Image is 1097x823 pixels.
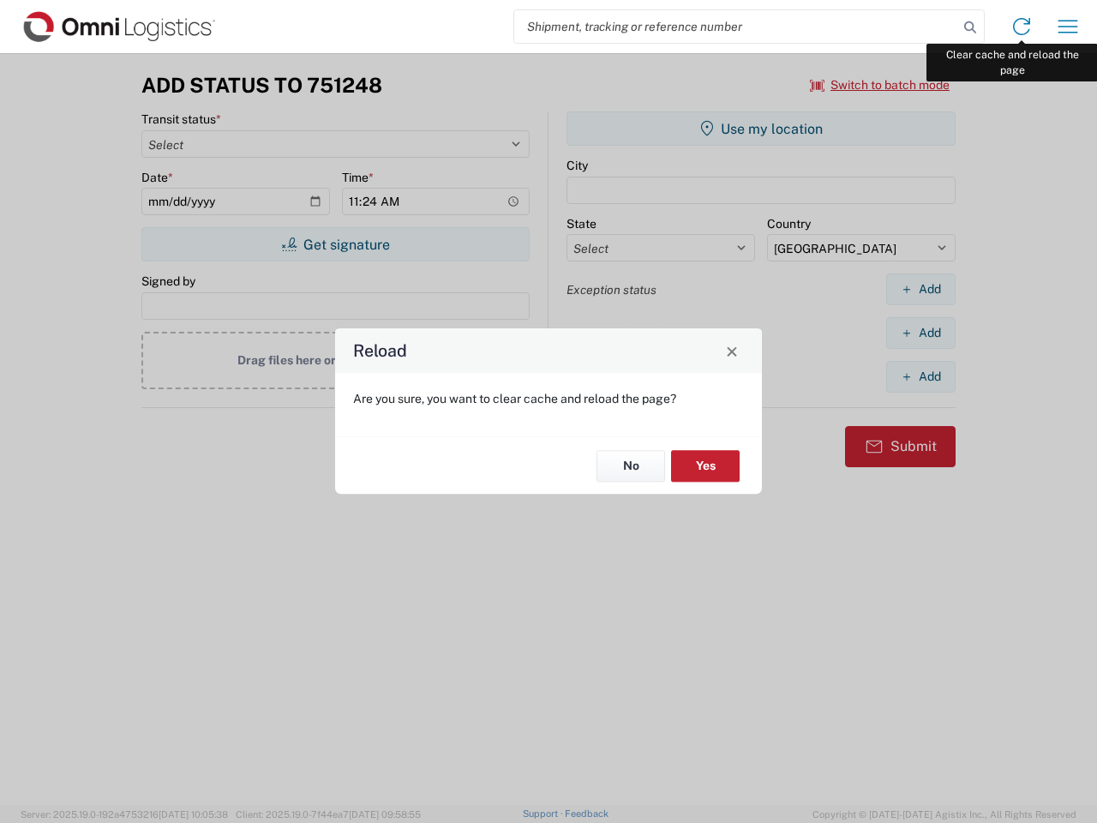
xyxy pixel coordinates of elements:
h4: Reload [353,339,407,363]
input: Shipment, tracking or reference number [514,10,958,43]
button: No [596,450,665,482]
p: Are you sure, you want to clear cache and reload the page? [353,391,744,406]
button: Close [720,339,744,363]
button: Yes [671,450,740,482]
